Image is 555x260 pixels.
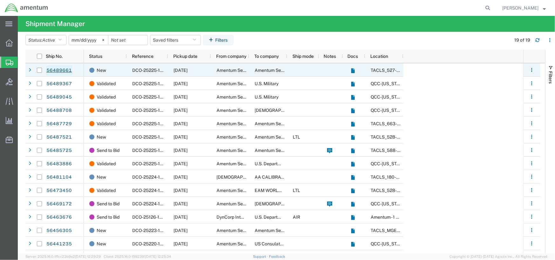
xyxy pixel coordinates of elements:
span: 08/19/2025 [174,201,188,206]
span: U.S. Military [255,81,278,86]
span: DCO-25220-166594 [132,241,174,246]
button: Status:Active [25,35,66,45]
span: 08/13/2025 [174,134,188,140]
span: QCC-Texas [371,201,406,206]
span: DCO-25225-166800 [132,121,174,126]
span: QCC-Texas [371,241,406,246]
span: 08/13/2025 [174,161,188,166]
span: TACLS_588-Dothan, AL [371,148,459,153]
img: logo [4,3,48,13]
a: 56473450 [46,186,72,196]
a: Support [253,255,269,258]
a: 56441235 [46,239,72,249]
span: QCC-Texas [371,94,406,99]
span: TACLS_528-Los Alamitos, CA [371,134,490,140]
span: DCO-25225-166807 [132,68,174,73]
span: Amentum Services, Inc. [216,134,264,140]
span: Amentum Services, Inc. [255,68,302,73]
span: U.S. Military [255,94,278,99]
span: TACLS_MGE-Mariaetta, GA [371,228,465,233]
span: QCC-Texas [371,108,406,113]
span: 08/13/2025 [174,174,188,180]
span: LTL [293,134,300,140]
span: 08/08/2025 [174,241,188,246]
a: Feedback [269,255,285,258]
span: U.S. Army [216,174,277,180]
div: 19 of 19 [514,37,530,44]
span: Amentum Services, Inc. [255,121,302,126]
span: To company [254,54,279,59]
a: 56488708 [46,106,72,116]
span: U.S. Department of Defense [255,161,312,166]
span: Server: 2025.16.0-1ffcc23b9e2 [25,255,101,258]
span: [DATE] 12:25:34 [145,255,171,258]
span: Validated [97,117,116,130]
span: Amentum - 1 gcp [371,215,404,220]
span: Notes [324,54,336,59]
span: Filters [548,71,553,84]
span: TACLS_663-Boise, ID [371,121,490,126]
span: Amentum Services, Inc. [216,121,264,126]
span: Validated [97,77,116,90]
span: Amentum Services, Inc. [255,148,302,153]
span: US Army [255,108,316,113]
a: 56485725 [46,146,72,156]
a: 56483886 [46,159,72,169]
span: Amentum Services, Inc. [216,188,264,193]
span: DynCorp International LLC [216,215,271,220]
span: Amentum Services, Inc. [216,94,264,99]
a: 56489661 [46,65,72,76]
span: New [97,237,106,250]
span: Ship No. [46,54,63,59]
span: Copyright © [DATE]-[DATE] Agistix Inc., All Rights Reserved [449,254,547,259]
span: Ship mode [292,54,314,59]
span: 08/13/2025 [174,108,188,113]
span: Antil Smith [502,4,538,11]
span: Location [370,54,388,59]
span: Docs [348,54,358,59]
span: DCO-25225-166786 [132,148,174,153]
span: DCO-25223-166651 [132,228,173,233]
button: [PERSON_NAME] [502,4,546,12]
span: DCO-25225-166799 [132,134,174,140]
span: Send to Bid [97,144,120,157]
span: 08/13/2025 [174,81,188,86]
span: DCO-25225-166806 [132,81,174,86]
span: Send to Bid [97,210,120,224]
a: 56489367 [46,79,72,89]
span: Amentum Services, Inc. [216,201,264,206]
a: 56489045 [46,92,72,102]
span: 08/14/2025 [174,215,188,220]
h4: Shipment Manager [25,16,85,32]
span: 08/12/2025 [174,188,188,193]
input: Not set [69,35,108,45]
span: QCC-Texas [371,81,406,86]
span: Amentum Services, Inc. [216,108,264,113]
span: AA CALIBRATION SERVICES [255,174,314,180]
span: QCC-Texas [371,161,406,166]
span: Validated [97,184,116,197]
span: Amentum Services, Inc. [216,228,264,233]
a: 56481104 [46,172,72,182]
span: Amentum Services, Inc. [216,241,264,246]
button: Filters [203,35,233,45]
span: New [97,224,106,237]
span: Client: 2025.16.0-1592391 [104,255,171,258]
span: Validated [97,104,116,117]
span: Active [42,38,55,43]
span: From company [216,54,246,59]
span: Amentum Services, Inc. [216,161,264,166]
span: AIR [293,215,300,220]
button: Saved filters [150,35,201,45]
span: TACLS_180-Seoul, S. Korea [371,174,494,180]
span: 08/14/2025 [174,148,188,153]
span: 08/12/2025 [174,228,188,233]
span: US Consulate General [255,241,300,246]
span: LTL [293,188,300,193]
span: TACLS_527-Mather Field, CA [371,68,525,73]
span: Reference [132,54,154,59]
span: Send to Bid [97,197,120,210]
span: Amentum Services, Inc. [255,134,302,140]
span: Pickup date [173,54,197,59]
span: TACLS_528-Los Alamitos, CA [371,188,490,193]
